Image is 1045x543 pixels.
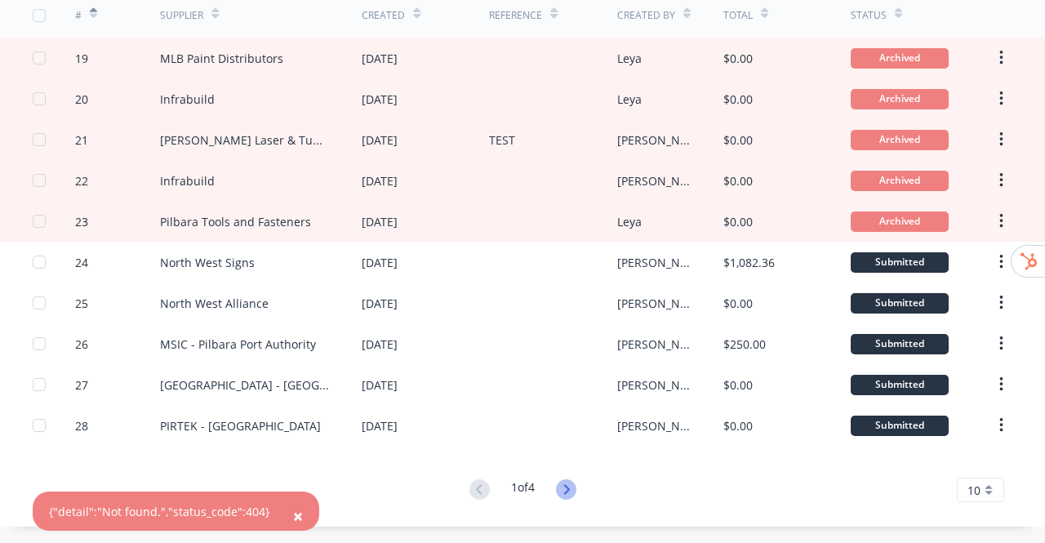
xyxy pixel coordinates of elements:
[75,91,88,108] div: 20
[160,376,329,394] div: [GEOGRAPHIC_DATA] - [GEOGRAPHIC_DATA]
[160,172,215,189] div: Infrabuild
[160,295,269,312] div: North West Alliance
[851,48,949,69] div: Archived
[617,91,642,108] div: Leya
[617,376,691,394] div: [PERSON_NAME]
[851,171,949,191] div: Archived
[723,8,753,23] div: Total
[75,213,88,230] div: 23
[511,478,535,502] div: 1 of 4
[75,376,88,394] div: 27
[617,295,691,312] div: [PERSON_NAME]
[75,295,88,312] div: 25
[160,8,203,23] div: Supplier
[277,496,319,536] button: Close
[160,336,316,353] div: MSIC - Pilbara Port Authority
[362,336,398,353] div: [DATE]
[489,131,515,149] div: TEST
[362,131,398,149] div: [DATE]
[851,416,949,436] div: Submitted
[160,91,215,108] div: Infrabuild
[362,417,398,434] div: [DATE]
[851,334,949,354] div: Submitted
[851,293,949,314] div: Submitted
[362,254,398,271] div: [DATE]
[617,172,691,189] div: [PERSON_NAME]
[723,417,753,434] div: $0.00
[617,336,691,353] div: [PERSON_NAME]
[160,254,255,271] div: North West Signs
[723,131,753,149] div: $0.00
[75,8,82,23] div: #
[851,8,887,23] div: Status
[362,376,398,394] div: [DATE]
[851,375,949,395] div: Submitted
[362,295,398,312] div: [DATE]
[362,8,405,23] div: Created
[723,376,753,394] div: $0.00
[75,417,88,434] div: 28
[723,336,766,353] div: $250.00
[617,50,642,67] div: Leya
[851,89,949,109] div: Archived
[851,211,949,232] div: Archived
[362,172,398,189] div: [DATE]
[967,482,981,499] span: 10
[617,254,691,271] div: [PERSON_NAME]
[362,213,398,230] div: [DATE]
[160,50,283,67] div: MLB Paint Distributors
[851,130,949,150] div: Archived
[617,8,675,23] div: Created By
[293,505,303,527] span: ×
[617,213,642,230] div: Leya
[362,91,398,108] div: [DATE]
[723,50,753,67] div: $0.00
[617,131,691,149] div: [PERSON_NAME]
[362,50,398,67] div: [DATE]
[617,417,691,434] div: [PERSON_NAME]
[75,50,88,67] div: 19
[489,8,542,23] div: Reference
[723,254,775,271] div: $1,082.36
[723,295,753,312] div: $0.00
[723,172,753,189] div: $0.00
[160,417,321,434] div: PIRTEK - [GEOGRAPHIC_DATA]
[75,172,88,189] div: 22
[723,91,753,108] div: $0.00
[75,254,88,271] div: 24
[160,213,311,230] div: Pilbara Tools and Fasteners
[160,131,329,149] div: [PERSON_NAME] Laser & Tube Cutting
[75,336,88,353] div: 26
[723,213,753,230] div: $0.00
[75,131,88,149] div: 21
[851,252,949,273] div: Submitted
[49,503,269,520] div: {"detail":"Not found.","status_code":404}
